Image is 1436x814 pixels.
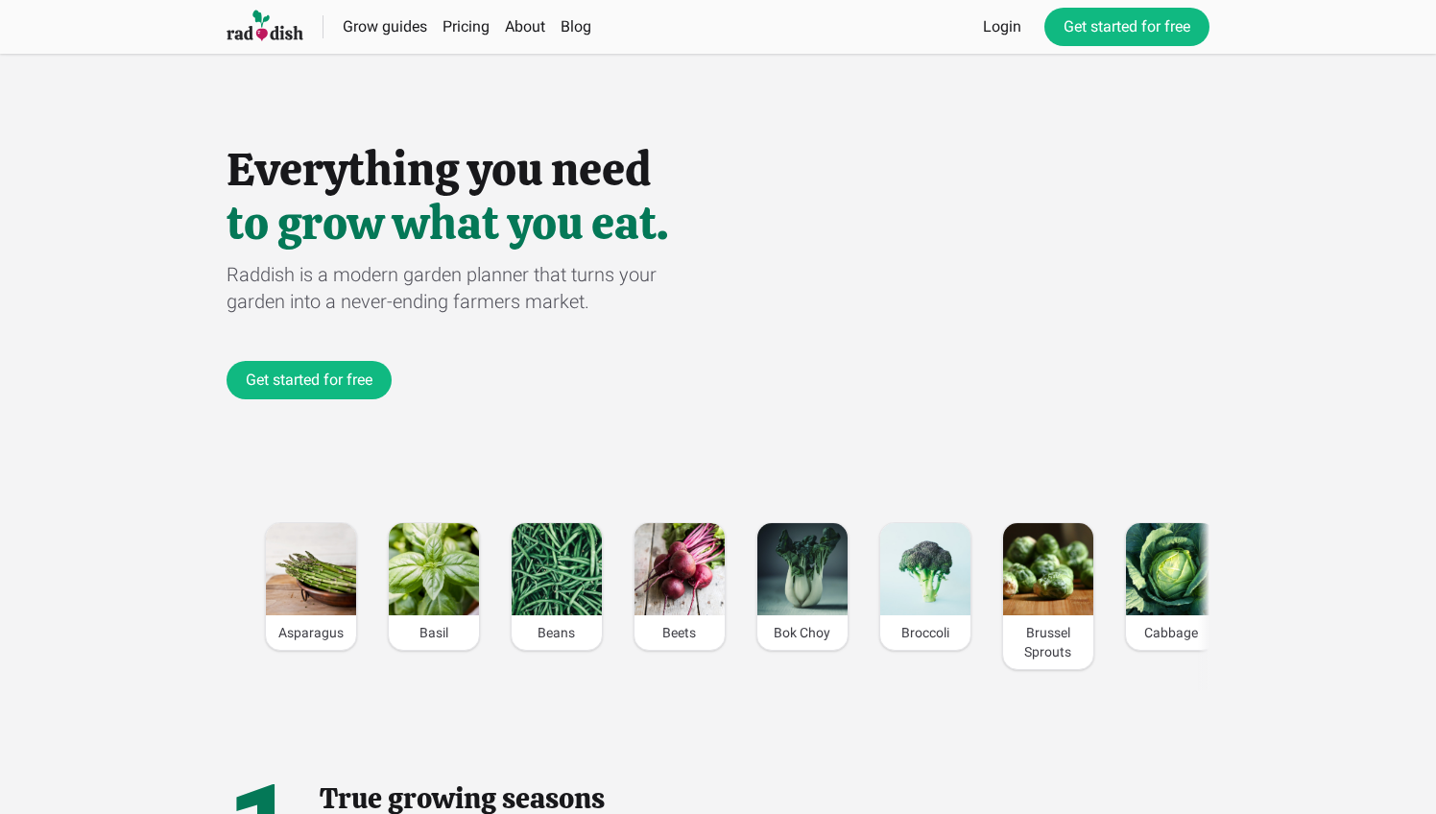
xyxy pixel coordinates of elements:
a: Image of BeansBeans [511,522,603,651]
div: Basil [389,615,479,650]
div: Asparagus [266,615,356,650]
a: Image of Brussel SproutsBrussel Sprouts [1002,522,1094,670]
a: Image of BroccoliBroccoli [879,522,971,651]
a: Pricing [443,17,490,36]
img: Image of Bok Choy [757,523,848,615]
img: Image of Cabbage [1126,523,1216,615]
div: Broccoli [880,615,970,650]
a: Image of Bok ChoyBok Choy [756,522,849,651]
div: Brussel Sprouts [1003,615,1093,669]
h1: to grow what you eat. [227,200,1209,246]
img: Image of Asparagus [266,523,356,615]
div: Beans [512,615,602,650]
a: About [505,17,545,36]
div: Beets [634,615,725,650]
div: Cabbage [1126,615,1216,650]
img: Image of Brussel Sprouts [1003,523,1093,615]
a: Blog [561,17,591,36]
div: Bok Choy [757,615,848,650]
img: Image of Beans [512,523,602,615]
a: Image of BeetsBeets [634,522,726,651]
img: Raddish company logo [227,9,303,44]
a: Grow guides [343,17,427,36]
div: Raddish is a modern garden planner that turns your garden into a never-ending farmers market. [227,261,718,315]
a: Image of CabbageCabbage [1125,522,1217,651]
img: Image of Basil [389,523,479,615]
a: Get started for free [1044,8,1209,46]
a: Image of BasilBasil [388,522,480,651]
img: Image of Beets [634,523,725,615]
a: Login [983,15,1021,38]
h1: Everything you need [227,146,1209,192]
a: Get started for free [227,361,392,399]
img: Image of Broccoli [880,523,970,615]
a: Image of AsparagusAsparagus [265,522,357,651]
